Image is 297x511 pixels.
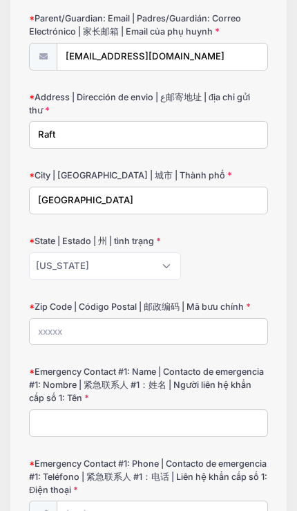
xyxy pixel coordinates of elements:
label: Emergency Contact #1: Phone | Contacto de emergencia #1: Teléfono | 紧急联系人 #1：电话 | Liên hệ khẩn cấ... [29,458,268,497]
input: xxxxx [29,318,268,346]
label: Address | Dirección de envio | ع邮寄地址 | địa chỉ gửi thư [29,91,268,118]
label: Zip Code | Código Postal | 邮政编码 | Mã bưu chính [29,301,251,314]
label: Emergency Contact #1: Name | Contacto de emergencia #1: Nombre | 紧急联系人 #1：姓名 | Người liên hệ khẩn... [29,366,268,405]
label: Parent/Guardian: Email | Padres/Guardián: Correo Electrónico | 家长邮箱 | Email của phụ huynh [29,12,268,39]
label: City | [GEOGRAPHIC_DATA] | 城市 | Thành phố [29,169,232,183]
label: State | Estado | 州 | tình trạng [29,235,161,248]
input: email@email.com [57,43,268,71]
